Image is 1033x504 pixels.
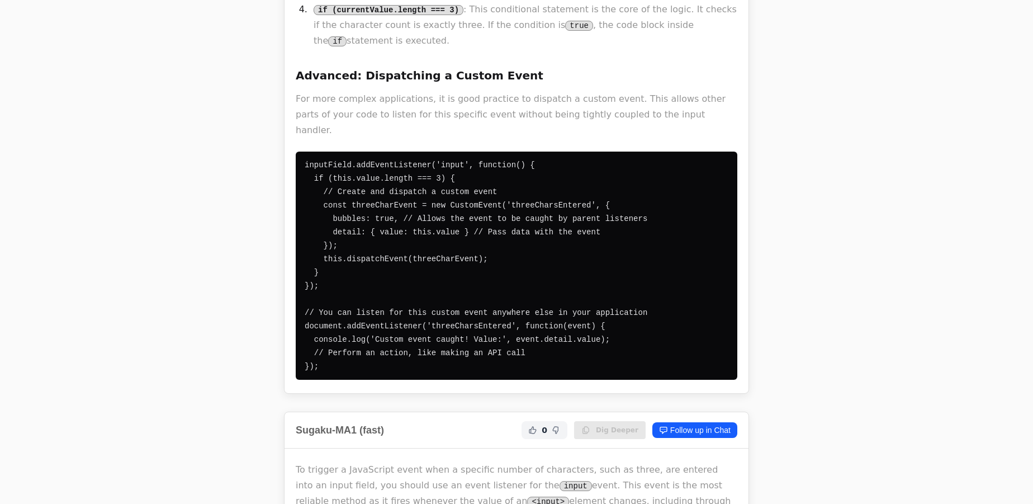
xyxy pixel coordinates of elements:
[328,36,347,46] code: if
[560,481,592,491] code: input
[310,2,737,49] li: : This conditional statement is the core of the logic. It checks if the character count is exactl...
[305,161,647,371] code: inputField.addEventListener('input', function() { if (this.value.length === 3) { // Create and di...
[296,91,737,138] p: For more complex applications, it is good practice to dispatch a custom event. This allows other ...
[314,5,463,15] code: if (currentValue.length === 3)
[652,422,737,438] a: Follow up in Chat
[296,422,384,438] h2: Sugaku-MA1 (fast)
[549,423,563,437] button: Not Helpful
[565,21,593,31] code: true
[526,423,539,437] button: Helpful
[542,425,547,436] span: 0
[296,67,737,84] h3: Advanced: Dispatching a Custom Event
